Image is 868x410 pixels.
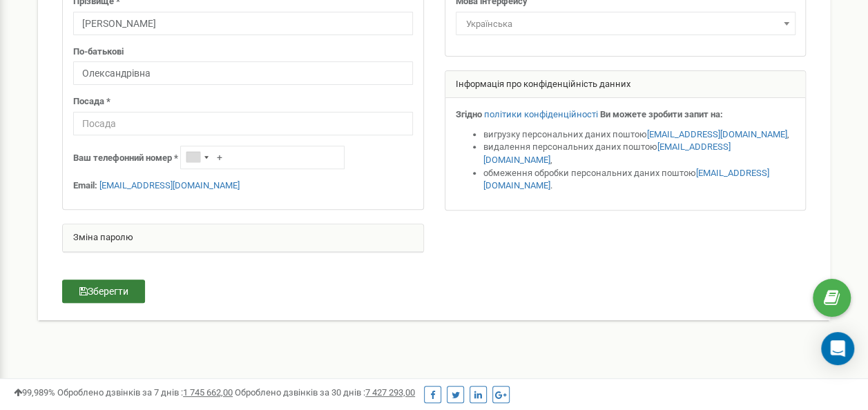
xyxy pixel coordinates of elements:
div: Інформація про конфіденційність данних [445,71,806,99]
input: Прізвище [73,12,413,35]
u: 7 427 293,00 [365,387,415,398]
div: Telephone country code [181,146,213,168]
span: 99,989% [14,387,55,398]
li: обмеження обробки персональних даних поштою . [483,167,795,193]
input: Посада [73,112,413,135]
span: Українська [461,14,791,34]
span: Оброблено дзвінків за 30 днів : [235,387,415,398]
div: Зміна паролю [63,224,423,252]
input: По-батькові [73,61,413,85]
a: політики конфіденційності [484,109,598,119]
input: +1-800-555-55-55 [180,146,345,169]
a: [EMAIL_ADDRESS][DOMAIN_NAME] [483,141,731,165]
label: По-батькові [73,46,124,59]
a: [EMAIL_ADDRESS][DOMAIN_NAME] [99,180,240,191]
label: Посада * [73,95,110,108]
span: Оброблено дзвінків за 7 днів : [57,387,233,398]
li: вигрузку персональних даних поштою , [483,128,795,141]
a: [EMAIL_ADDRESS][DOMAIN_NAME] [647,129,787,139]
li: видалення персональних даних поштою , [483,141,795,166]
strong: Згідно [456,109,482,119]
button: Зберегти [62,280,145,303]
span: Українська [456,12,795,35]
div: Open Intercom Messenger [821,332,854,365]
u: 1 745 662,00 [183,387,233,398]
strong: Email: [73,180,97,191]
label: Ваш телефонний номер * [73,152,178,165]
strong: Ви можете зробити запит на: [600,109,723,119]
